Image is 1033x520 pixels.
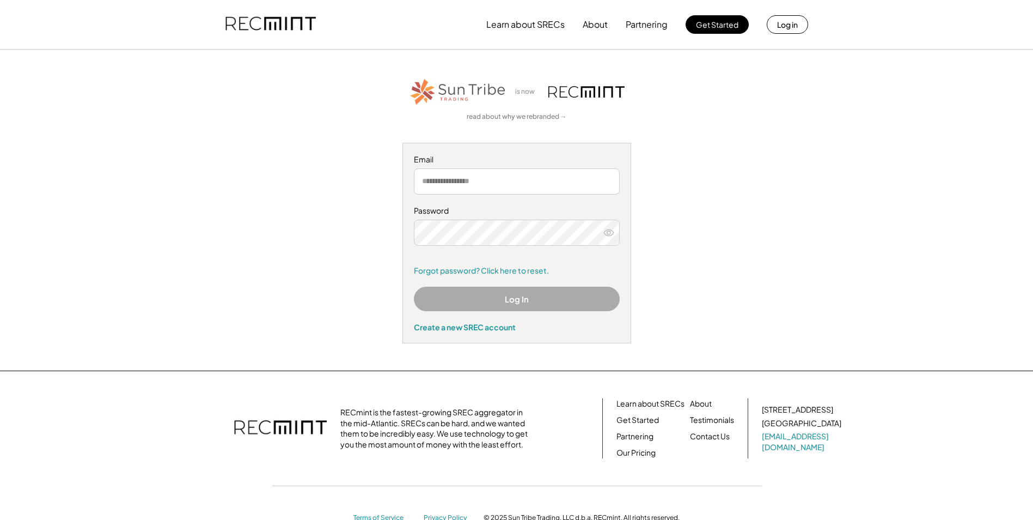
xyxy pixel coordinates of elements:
div: is now [512,87,543,96]
button: Learn about SRECs [486,14,565,35]
a: About [690,398,712,409]
a: Our Pricing [616,448,656,458]
div: RECmint is the fastest-growing SREC aggregator in the mid-Atlantic. SRECs can be hard, and we wan... [340,407,534,450]
a: Learn about SRECs [616,398,684,409]
a: Get Started [616,415,659,426]
div: [GEOGRAPHIC_DATA] [762,418,841,429]
a: [EMAIL_ADDRESS][DOMAIN_NAME] [762,431,843,452]
a: Forgot password? Click here to reset. [414,265,620,276]
a: Partnering [616,431,653,442]
a: read about why we rebranded → [467,112,567,122]
button: Log In [414,287,620,311]
div: Create a new SREC account [414,322,620,332]
button: Get Started [686,15,749,34]
img: STT_Horizontal_Logo%2B-%2BColor.png [409,77,507,107]
button: About [583,14,608,35]
button: Partnering [626,14,668,35]
a: Testimonials [690,415,734,426]
img: recmint-logotype%403x.png [225,6,316,43]
div: Password [414,205,620,216]
div: Email [414,154,620,165]
div: [STREET_ADDRESS] [762,404,833,415]
a: Contact Us [690,431,730,442]
img: recmint-logotype%403x.png [548,86,625,98]
img: recmint-logotype%403x.png [234,409,327,448]
button: Log in [767,15,808,34]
